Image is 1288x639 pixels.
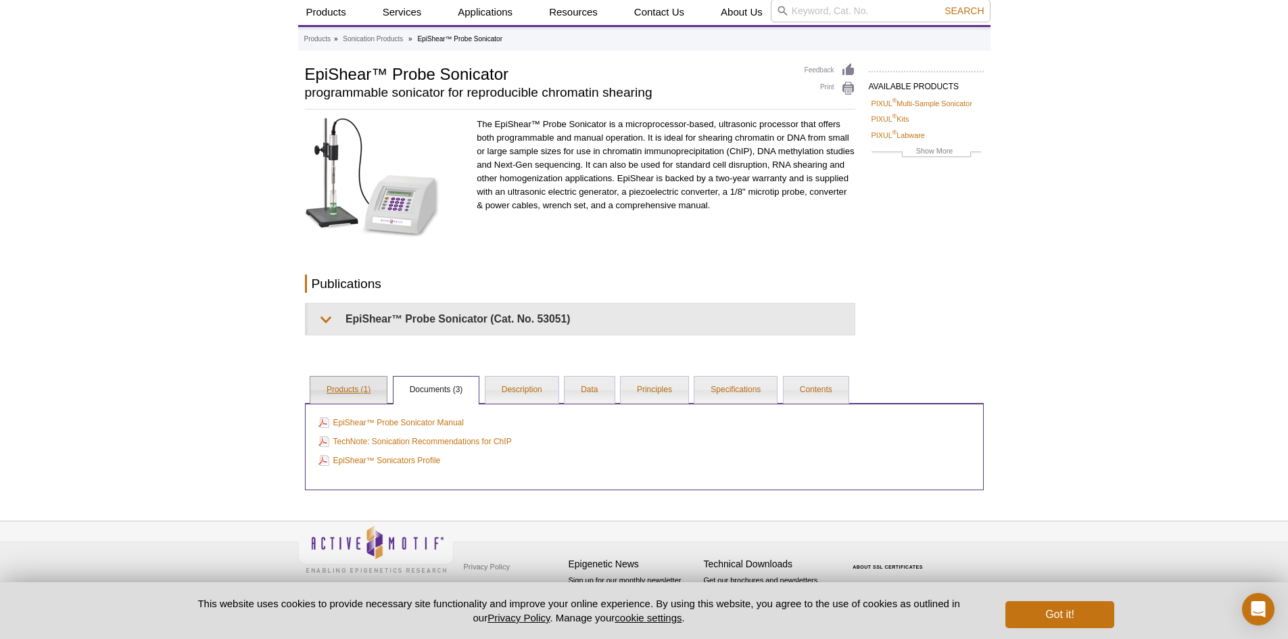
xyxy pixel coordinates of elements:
[318,415,464,430] a: EpiShear™ Probe Sonicator Manual
[1005,601,1114,628] button: Got it!
[305,275,855,293] h2: Publications
[569,559,697,570] h4: Epigenetic News
[805,81,855,96] a: Print
[318,453,441,468] a: EpiShear™ Sonicators Profile
[853,565,923,569] a: ABOUT SSL CERTIFICATES
[945,5,984,16] span: Search
[621,377,688,404] a: Principles
[940,5,988,17] button: Search
[704,575,832,609] p: Get our brochures and newsletters, or request them by mail.
[174,596,984,625] p: This website uses cookies to provide necessary site functionality and improve your online experie...
[310,377,387,404] a: Products (1)
[408,35,412,43] li: »
[477,118,855,212] p: The EpiShear™ Probe Sonicator is a microprocessor-based, ultrasonic processor that offers both pr...
[305,63,791,83] h1: EpiShear™ Probe Sonicator
[784,377,849,404] a: Contents
[869,71,984,95] h2: AVAILABLE PRODUCTS
[892,114,897,120] sup: ®
[839,545,940,575] table: Click to Verify - This site chose Symantec SSL for secure e-commerce and confidential communicati...
[305,118,440,237] img: Click on the image for more information on the EpiShear Probe Sonicator.
[565,377,614,404] a: Data
[872,129,925,141] a: PIXUL®Labware
[704,559,832,570] h4: Technical Downloads
[892,129,897,136] sup: ®
[417,35,502,43] li: EpiShear™ Probe Sonicator
[485,377,558,404] a: Description
[872,97,972,110] a: PIXUL®Multi-Sample Sonicator
[343,33,403,45] a: Sonication Products
[487,612,550,623] a: Privacy Policy
[872,145,981,160] a: Show More
[334,35,338,43] li: »
[615,612,682,623] button: cookie settings
[872,113,909,125] a: PIXUL®Kits
[304,33,331,45] a: Products
[393,377,479,404] a: Documents (3)
[318,434,512,449] a: TechNote: Sonication Recommendations for ChIP
[1242,593,1274,625] div: Open Intercom Messenger
[892,97,897,104] sup: ®
[805,63,855,78] a: Feedback
[298,521,454,576] img: Active Motif,
[460,577,531,597] a: Terms & Conditions
[460,557,513,577] a: Privacy Policy
[694,377,777,404] a: Specifications
[305,87,791,99] h2: programmable sonicator for reproducible chromatin shearing
[308,304,855,334] summary: EpiShear™ Probe Sonicator (Cat. No. 53051)
[569,575,697,621] p: Sign up for our monthly newsletter highlighting recent publications in the field of epigenetics.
